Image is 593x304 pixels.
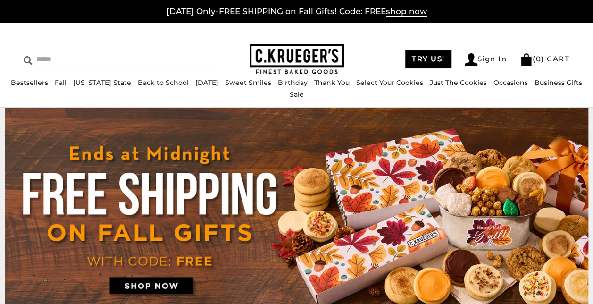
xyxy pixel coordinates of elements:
iframe: Sign Up via Text for Offers [8,268,98,296]
a: Back to School [138,78,189,87]
img: Account [465,53,477,66]
img: Bag [520,53,533,66]
img: Search [24,56,33,65]
input: Search [24,52,148,67]
a: Bestsellers [11,78,48,87]
a: Sale [290,90,304,99]
a: TRY US! [405,50,451,68]
a: Sign In [465,53,507,66]
a: [US_STATE] State [73,78,131,87]
span: shop now [386,7,427,17]
span: 0 [536,54,542,63]
a: Business Gifts [535,78,582,87]
a: [DATE] Only-FREE SHIPPING on Fall Gifts! Code: FREEshop now [167,7,427,17]
a: [DATE] [195,78,218,87]
a: Select Your Cookies [356,78,423,87]
a: Sweet Smiles [225,78,271,87]
a: Fall [55,78,67,87]
a: Occasions [493,78,528,87]
a: Thank You [314,78,350,87]
a: Just The Cookies [430,78,487,87]
a: Birthday [278,78,308,87]
a: (0) CART [520,54,569,63]
img: C.KRUEGER'S [250,44,344,75]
